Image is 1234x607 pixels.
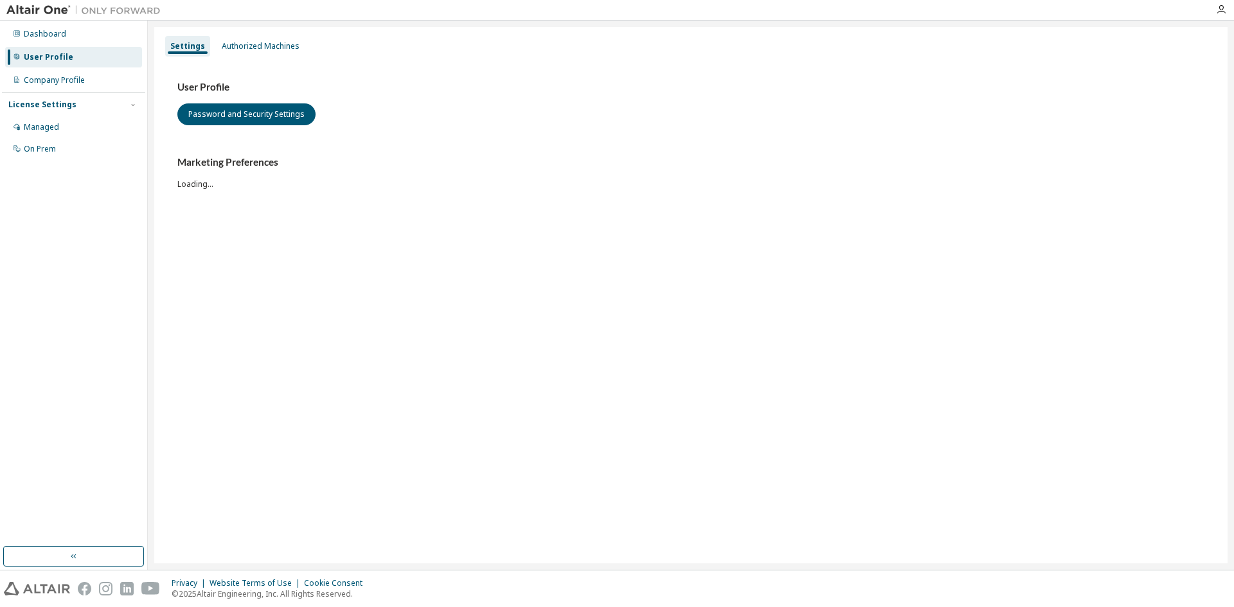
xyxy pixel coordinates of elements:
p: © 2025 Altair Engineering, Inc. All Rights Reserved. [172,588,370,599]
div: Website Terms of Use [210,578,304,588]
h3: User Profile [177,81,1204,94]
img: youtube.svg [141,582,160,595]
div: Privacy [172,578,210,588]
button: Password and Security Settings [177,103,316,125]
div: Cookie Consent [304,578,370,588]
div: Managed [24,122,59,132]
div: Settings [170,41,205,51]
div: On Prem [24,144,56,154]
div: License Settings [8,100,76,110]
div: Dashboard [24,29,66,39]
img: Altair One [6,4,167,17]
div: Company Profile [24,75,85,85]
img: facebook.svg [78,582,91,595]
img: linkedin.svg [120,582,134,595]
div: Authorized Machines [222,41,300,51]
img: instagram.svg [99,582,112,595]
div: User Profile [24,52,73,62]
div: Loading... [177,156,1204,189]
h3: Marketing Preferences [177,156,1204,169]
img: altair_logo.svg [4,582,70,595]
